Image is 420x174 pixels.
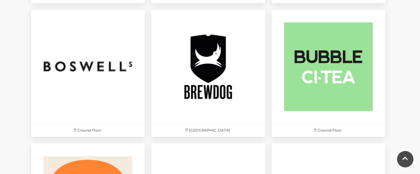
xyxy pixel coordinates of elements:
[31,124,145,137] p: Ground Floor
[268,7,388,140] a: Ground Floor
[28,7,148,140] a: Ground Floor
[151,124,265,137] p: [GEOGRAPHIC_DATA]
[272,124,385,137] p: Ground Floor
[148,7,268,140] a: [GEOGRAPHIC_DATA]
